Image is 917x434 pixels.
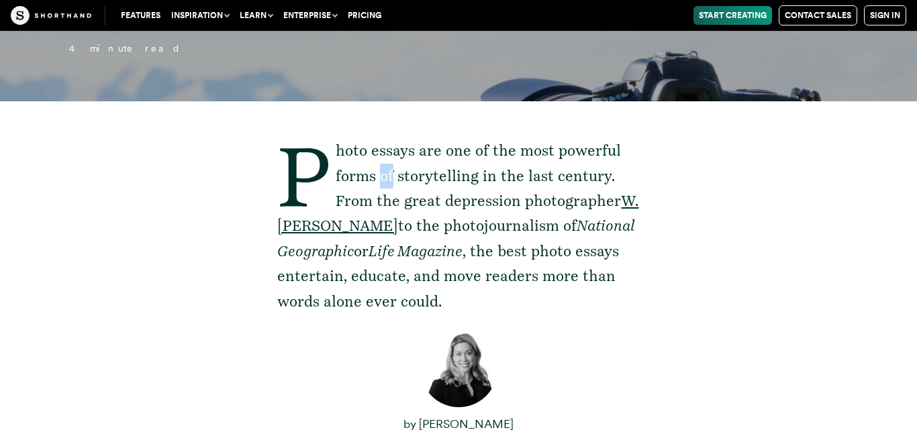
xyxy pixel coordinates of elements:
[369,242,463,260] em: Life Magazine
[693,6,772,25] a: Start Creating
[779,5,857,25] a: Contact Sales
[278,6,342,25] button: Enterprise
[342,6,387,25] a: Pricing
[11,6,91,25] img: The Craft
[42,41,528,57] p: 4 minute read
[166,6,234,25] button: Inspiration
[277,138,640,314] p: Photo essays are one of the most powerful forms of storytelling in the last century. From the gre...
[115,6,166,25] a: Features
[277,217,634,259] em: National Geographic
[864,5,906,25] a: Sign in
[234,6,278,25] button: Learn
